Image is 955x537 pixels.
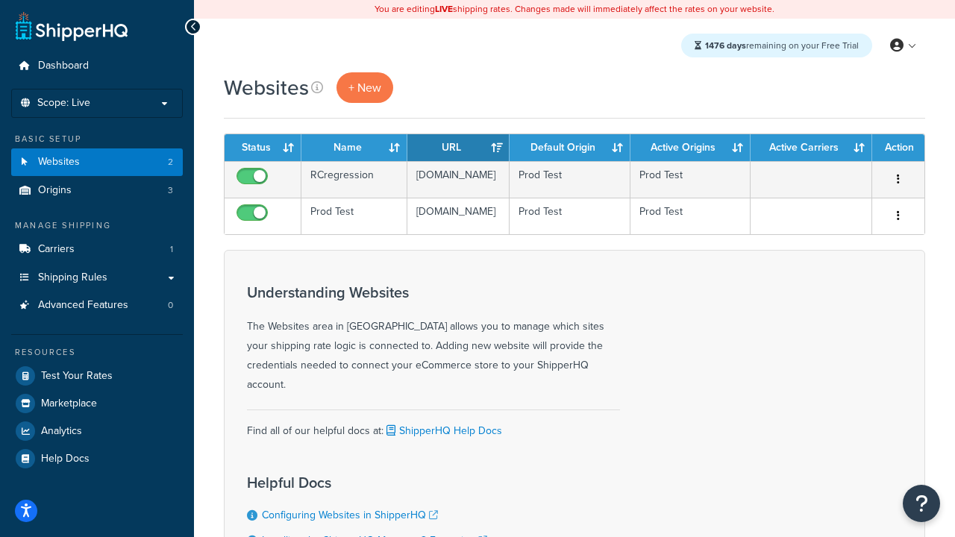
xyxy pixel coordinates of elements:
[38,271,107,284] span: Shipping Rules
[11,264,183,292] a: Shipping Rules
[41,425,82,438] span: Analytics
[11,133,183,145] div: Basic Setup
[630,161,751,198] td: Prod Test
[11,292,183,319] li: Advanced Features
[681,34,872,57] div: remaining on your Free Trial
[224,73,309,102] h1: Websites
[41,370,113,383] span: Test Your Rates
[11,346,183,359] div: Resources
[37,97,90,110] span: Scope: Live
[383,423,502,439] a: ShipperHQ Help Docs
[16,11,128,41] a: ShipperHQ Home
[38,60,89,72] span: Dashboard
[11,362,183,389] a: Test Your Rates
[168,156,173,169] span: 2
[11,390,183,417] a: Marketplace
[336,72,393,103] a: + New
[301,134,407,161] th: Name: activate to sort column ascending
[11,236,183,263] a: Carriers 1
[348,79,381,96] span: + New
[38,243,75,256] span: Carriers
[11,236,183,263] li: Carriers
[903,485,940,522] button: Open Resource Center
[11,177,183,204] a: Origins 3
[11,219,183,232] div: Manage Shipping
[11,177,183,204] li: Origins
[11,148,183,176] li: Websites
[407,198,510,234] td: [DOMAIN_NAME]
[225,134,301,161] th: Status: activate to sort column ascending
[168,184,173,197] span: 3
[38,299,128,312] span: Advanced Features
[11,52,183,80] a: Dashboard
[11,418,183,445] a: Analytics
[435,2,453,16] b: LIVE
[11,292,183,319] a: Advanced Features 0
[751,134,872,161] th: Active Carriers: activate to sort column ascending
[301,161,407,198] td: RCregression
[247,409,620,441] div: Find all of our helpful docs at:
[510,161,630,198] td: Prod Test
[510,198,630,234] td: Prod Test
[407,134,510,161] th: URL: activate to sort column ascending
[407,161,510,198] td: [DOMAIN_NAME]
[630,198,751,234] td: Prod Test
[247,284,620,395] div: The Websites area in [GEOGRAPHIC_DATA] allows you to manage which sites your shipping rate logic ...
[38,156,80,169] span: Websites
[872,134,924,161] th: Action
[41,398,97,410] span: Marketplace
[705,39,746,52] strong: 1476 days
[38,184,72,197] span: Origins
[41,453,90,465] span: Help Docs
[510,134,630,161] th: Default Origin: activate to sort column ascending
[168,299,173,312] span: 0
[170,243,173,256] span: 1
[301,198,407,234] td: Prod Test
[247,284,620,301] h3: Understanding Websites
[262,507,438,523] a: Configuring Websites in ShipperHQ
[11,148,183,176] a: Websites 2
[630,134,751,161] th: Active Origins: activate to sort column ascending
[247,474,516,491] h3: Helpful Docs
[11,445,183,472] a: Help Docs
